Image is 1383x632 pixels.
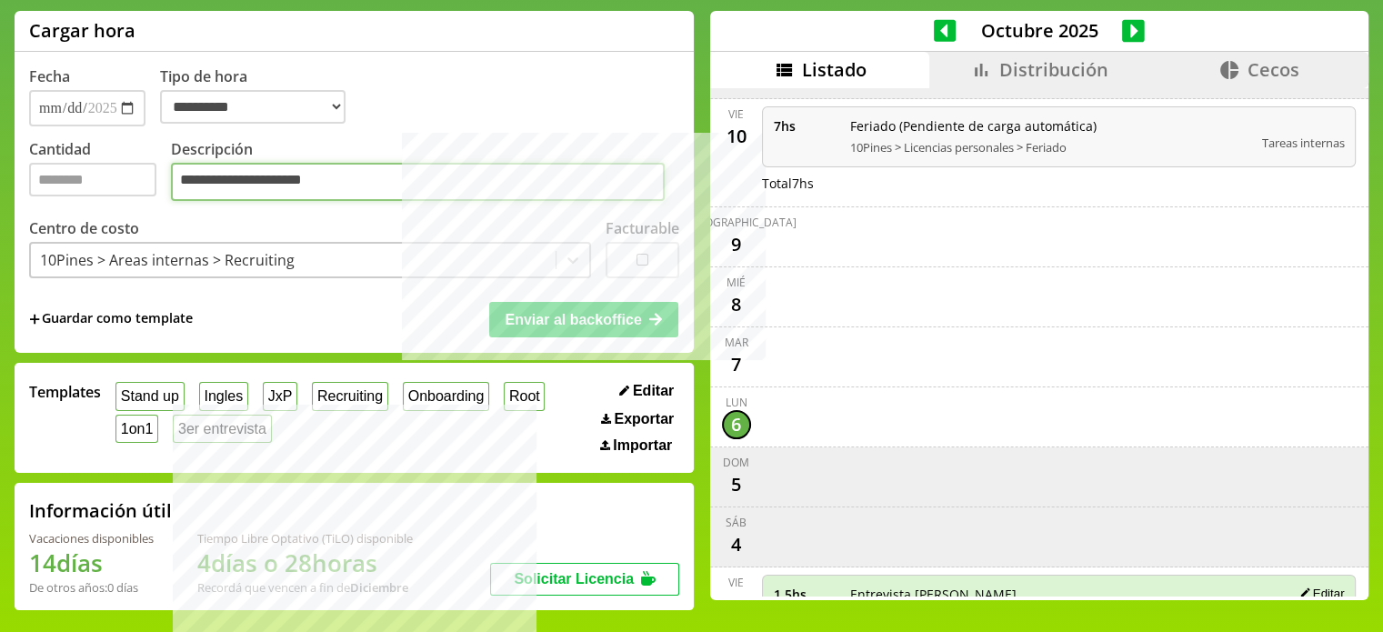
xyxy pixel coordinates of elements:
div: 3 [722,590,751,619]
label: Cantidad [29,139,171,206]
div: 9 [722,230,751,259]
span: Editar [633,383,674,399]
div: scrollable content [710,88,1368,597]
button: Enviar al backoffice [489,302,678,336]
h1: 14 días [29,547,154,579]
label: Descripción [171,139,679,206]
span: Listado [802,57,867,82]
button: JxP [263,382,297,410]
button: 1on1 [115,415,158,443]
h1: 4 días o 28 horas [197,547,413,579]
span: 10Pines > Licencias personales > Feriado [850,139,1249,155]
textarea: Descripción [171,163,665,201]
button: Editar [614,382,679,400]
div: Recordá que vencen a fin de [197,579,413,596]
span: Feriado (Pendiente de carga automática) [850,117,1249,135]
div: dom [723,455,749,470]
span: +Guardar como template [29,309,193,329]
div: lun [726,395,747,410]
div: vie [728,106,744,122]
h2: Información útil [29,498,172,523]
div: sáb [726,515,747,530]
div: 8 [722,290,751,319]
select: Tipo de hora [160,90,346,124]
span: Tareas internas [1261,135,1344,151]
div: 10 [722,122,751,151]
span: Templates [29,382,101,402]
label: Fecha [29,66,70,86]
span: + [29,309,40,329]
button: Solicitar Licencia [490,563,679,596]
div: 10Pines > Areas internas > Recruiting [40,250,295,270]
button: Onboarding [403,382,489,410]
input: Cantidad [29,163,156,196]
b: Diciembre [350,579,408,596]
div: 5 [722,470,751,499]
div: mar [725,335,748,350]
span: 7 hs [774,117,837,135]
div: 7 [722,350,751,379]
button: Recruiting [312,382,388,410]
span: Distribución [999,57,1108,82]
div: mié [727,275,746,290]
span: Solicitar Licencia [514,571,634,587]
button: Root [504,382,545,410]
div: Vacaciones disponibles [29,530,154,547]
div: 4 [722,530,751,559]
span: Octubre 2025 [956,18,1122,43]
button: Stand up [115,382,185,410]
span: Exportar [614,411,674,427]
h1: Cargar hora [29,18,135,43]
span: Enviar al backoffice [505,312,641,327]
div: [DEMOGRAPHIC_DATA] [676,215,797,230]
span: Importar [613,437,672,454]
button: Editar [1294,586,1344,601]
div: Tiempo Libre Optativo (TiLO) disponible [197,530,413,547]
div: vie [728,575,744,590]
div: Total 7 hs [762,175,1357,192]
button: 3er entrevista [173,415,272,443]
span: 1.5 hs [774,586,837,603]
button: Exportar [596,410,679,428]
span: Cecos [1248,57,1299,82]
span: Entrevista [PERSON_NAME] [850,586,1268,603]
button: Ingles [199,382,248,410]
div: De otros años: 0 días [29,579,154,596]
label: Centro de costo [29,218,139,238]
div: 6 [722,410,751,439]
label: Tipo de hora [160,66,360,126]
label: Facturable [606,218,679,238]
